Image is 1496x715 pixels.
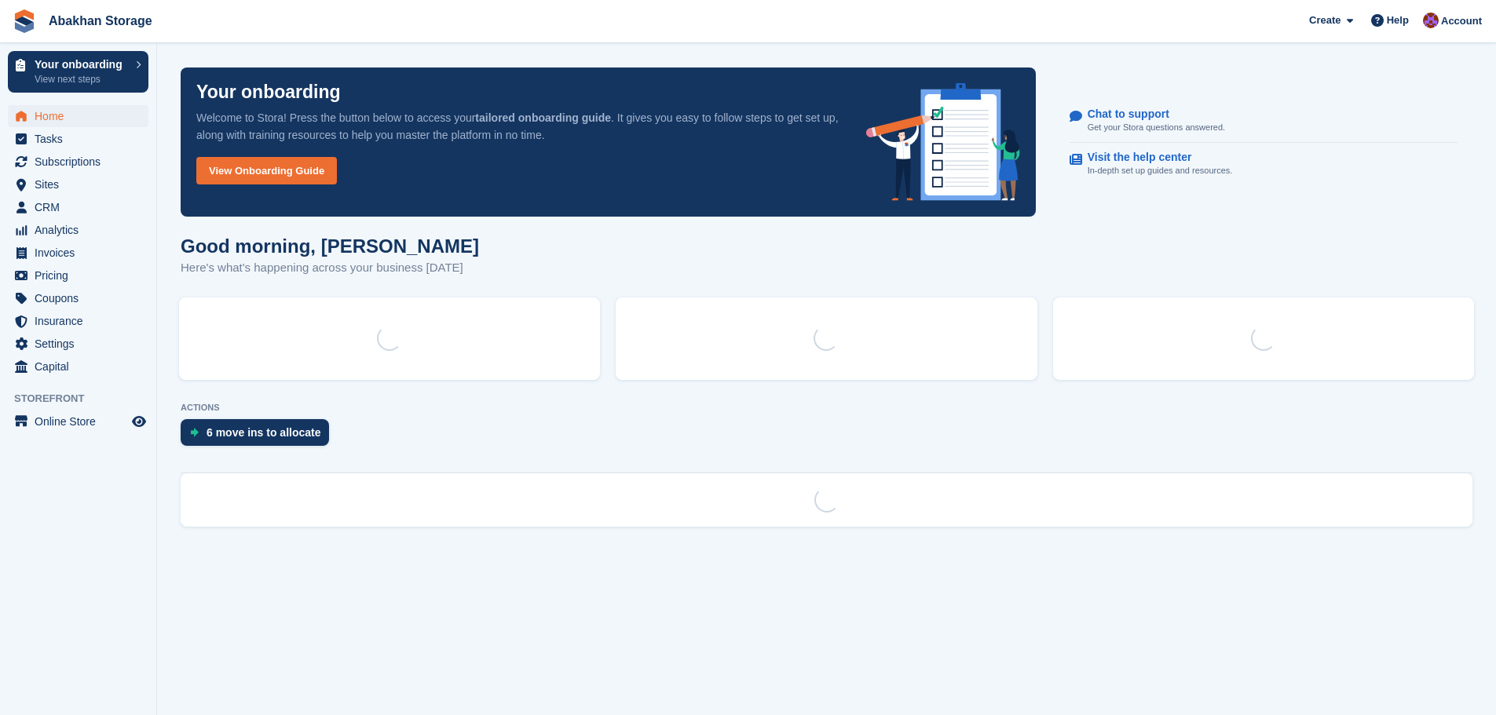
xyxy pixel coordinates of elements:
[207,426,321,439] div: 6 move ins to allocate
[181,419,337,454] a: 6 move ins to allocate
[35,196,129,218] span: CRM
[1441,13,1482,29] span: Account
[35,287,129,309] span: Coupons
[35,72,128,86] p: View next steps
[1070,143,1458,185] a: Visit the help center In-depth set up guides and resources.
[35,333,129,355] span: Settings
[196,109,841,144] p: Welcome to Stora! Press the button below to access your . It gives you easy to follow steps to ge...
[1309,13,1341,28] span: Create
[1088,108,1213,121] p: Chat to support
[35,128,129,150] span: Tasks
[1070,100,1458,143] a: Chat to support Get your Stora questions answered.
[14,391,156,407] span: Storefront
[130,412,148,431] a: Preview store
[35,151,129,173] span: Subscriptions
[35,356,129,378] span: Capital
[35,105,129,127] span: Home
[1088,151,1220,164] p: Visit the help center
[196,157,337,184] a: View Onboarding Guide
[190,428,199,437] img: move_ins_to_allocate_icon-fdf77a2bb77ea45bf5b3d319d69a93e2d87916cf1d5bf7949dd705db3b84f3ca.svg
[8,173,148,195] a: menu
[8,105,148,127] a: menu
[8,333,148,355] a: menu
[35,59,128,70] p: Your onboarding
[181,235,479,257] h1: Good morning, [PERSON_NAME]
[1423,13,1439,28] img: William Abakhan
[8,264,148,286] a: menu
[35,219,129,241] span: Analytics
[1387,13,1409,28] span: Help
[35,242,129,264] span: Invoices
[8,356,148,378] a: menu
[8,151,148,173] a: menu
[181,403,1472,413] p: ACTIONS
[35,264,129,286] span: Pricing
[8,128,148,150] a: menu
[8,410,148,432] a: menu
[196,83,341,101] p: Your onboarding
[1088,164,1233,177] p: In-depth set up guides and resources.
[8,242,148,264] a: menu
[8,310,148,332] a: menu
[8,287,148,309] a: menu
[8,196,148,218] a: menu
[8,51,148,93] a: Your onboarding View next steps
[35,173,129,195] span: Sites
[35,410,129,432] span: Online Store
[35,310,129,332] span: Insurance
[42,8,159,34] a: Abakhan Storage
[1088,121,1225,134] p: Get your Stora questions answered.
[13,9,36,33] img: stora-icon-8386f47178a22dfd0bd8f6a31ec36ba5ce8667c1dd55bd0f319d3a0aa187defe.svg
[866,83,1020,201] img: onboarding-info-6c161a55d2c0e0a8cae90662b2fe09162a5109e8cc188191df67fb4f79e88e88.svg
[475,111,611,124] strong: tailored onboarding guide
[181,259,479,277] p: Here's what's happening across your business [DATE]
[8,219,148,241] a: menu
